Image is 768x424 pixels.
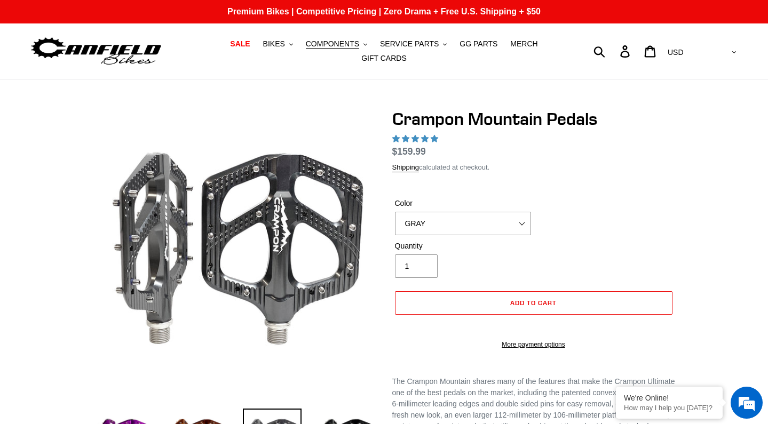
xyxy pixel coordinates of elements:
a: SALE [225,37,255,51]
span: BIKES [263,39,285,49]
label: Quantity [395,241,531,252]
span: GG PARTS [460,39,497,49]
span: Add to cart [510,299,557,307]
div: calculated at checkout. [392,162,675,173]
span: SALE [230,39,250,49]
img: Canfield Bikes [29,35,163,68]
a: More payment options [395,340,672,349]
a: GG PARTS [454,37,503,51]
button: COMPONENTS [300,37,373,51]
a: Shipping [392,163,419,172]
p: How may I help you today? [624,404,715,412]
span: COMPONENTS [306,39,359,49]
span: MERCH [510,39,537,49]
span: $159.99 [392,146,426,157]
button: SERVICE PARTS [375,37,452,51]
label: Color [395,198,531,209]
a: MERCH [505,37,543,51]
img: grey [96,111,374,389]
div: We're Online! [624,394,715,402]
span: GIFT CARDS [361,54,407,63]
button: BIKES [258,37,298,51]
span: SERVICE PARTS [380,39,439,49]
span: 4.97 stars [392,134,440,143]
button: Add to cart [395,291,672,315]
h1: Crampon Mountain Pedals [392,109,675,129]
input: Search [599,39,627,63]
a: GIFT CARDS [356,51,412,66]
